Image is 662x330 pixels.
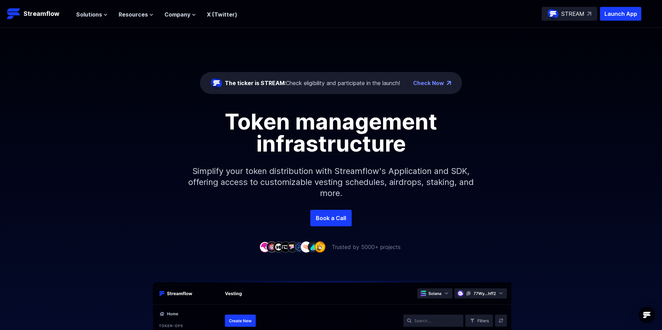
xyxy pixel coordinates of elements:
[164,10,190,19] span: Company
[301,241,312,252] img: company-7
[119,10,148,19] span: Resources
[273,241,284,252] img: company-3
[542,7,597,21] a: STREAM
[266,241,277,252] img: company-2
[447,81,451,85] img: top-right-arrow.png
[119,10,153,19] button: Resources
[207,11,237,18] a: X (Twitter)
[280,241,291,252] img: company-4
[548,8,559,19] img: streamflow-logo-circle.png
[314,241,325,252] img: company-9
[310,210,352,226] a: Book a Call
[176,111,486,155] h1: Token management infrastructure
[76,10,102,19] span: Solutions
[259,241,270,252] img: company-1
[561,10,584,18] p: STREAM
[294,241,305,252] img: company-6
[332,243,401,251] p: Trusted by 5000+ projects
[225,80,286,86] span: The ticker is STREAM:
[76,10,108,19] button: Solutions
[225,79,400,87] div: Check eligibility and participate in the launch!
[7,7,21,21] img: Streamflow Logo
[587,12,591,16] img: top-right-arrow.svg
[183,155,479,210] p: Simplify your token distribution with Streamflow's Application and SDK, offering access to custom...
[639,307,655,323] div: Open Intercom Messenger
[7,7,69,21] a: Streamflow
[600,7,641,21] button: Launch App
[413,79,444,87] a: Check Now
[211,78,222,89] img: streamflow-logo-circle.png
[23,9,59,19] p: Streamflow
[287,241,298,252] img: company-5
[164,10,196,19] button: Company
[308,241,319,252] img: company-8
